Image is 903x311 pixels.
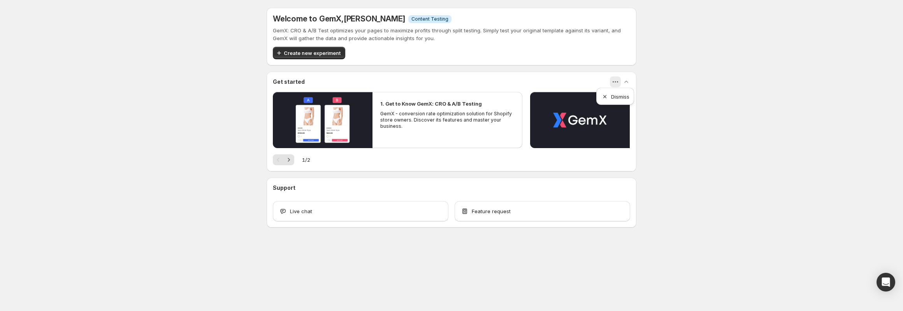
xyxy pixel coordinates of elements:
[273,154,294,165] nav: Pagination
[283,154,294,165] button: Next
[611,94,629,100] span: Dismiss
[273,14,405,23] h5: Welcome to GemX
[273,47,345,59] button: Create new experiment
[273,92,372,148] button: Play video
[380,111,514,129] p: GemX - conversion rate optimization solution for Shopify store owners. Discover its features and ...
[530,92,630,148] button: Play video
[411,16,448,22] span: Content Testing
[341,14,405,23] span: , [PERSON_NAME]
[273,78,305,86] h3: Get started
[284,49,341,57] span: Create new experiment
[877,273,895,292] div: Open Intercom Messenger
[302,156,310,164] span: 1 / 2
[472,207,511,215] span: Feature request
[290,207,312,215] span: Live chat
[273,27,630,42] p: GemX: CRO & A/B Test optimizes your pages to maximize profits through split testing. Simply test ...
[380,100,482,108] h2: 1. Get to Know GemX: CRO & A/B Testing
[273,184,295,192] h3: Support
